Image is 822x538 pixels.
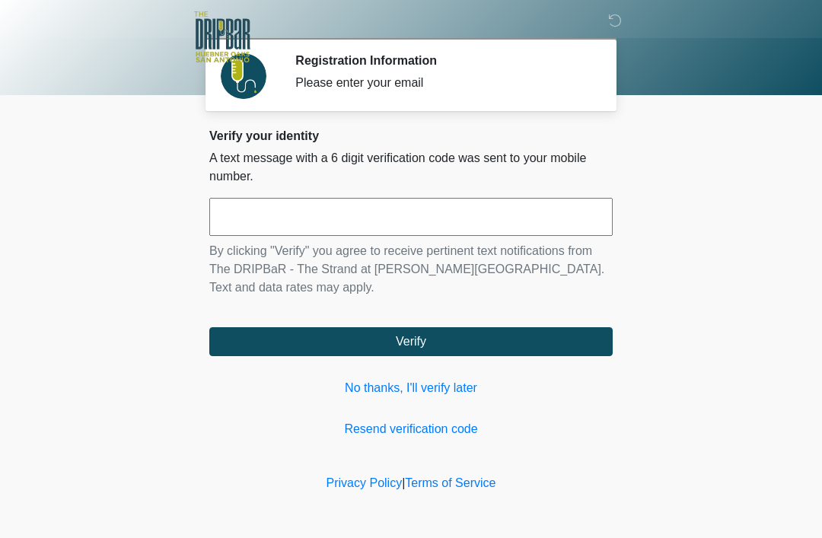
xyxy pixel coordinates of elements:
button: Verify [209,327,613,356]
a: | [402,476,405,489]
p: By clicking "Verify" you agree to receive pertinent text notifications from The DRIPBaR - The Str... [209,242,613,297]
a: Resend verification code [209,420,613,438]
img: The DRIPBaR - The Strand at Huebner Oaks Logo [194,11,250,62]
h2: Verify your identity [209,129,613,143]
a: Privacy Policy [327,476,403,489]
img: Agent Avatar [221,53,266,99]
p: A text message with a 6 digit verification code was sent to your mobile number. [209,149,613,186]
a: No thanks, I'll verify later [209,379,613,397]
div: Please enter your email [295,74,590,92]
a: Terms of Service [405,476,495,489]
